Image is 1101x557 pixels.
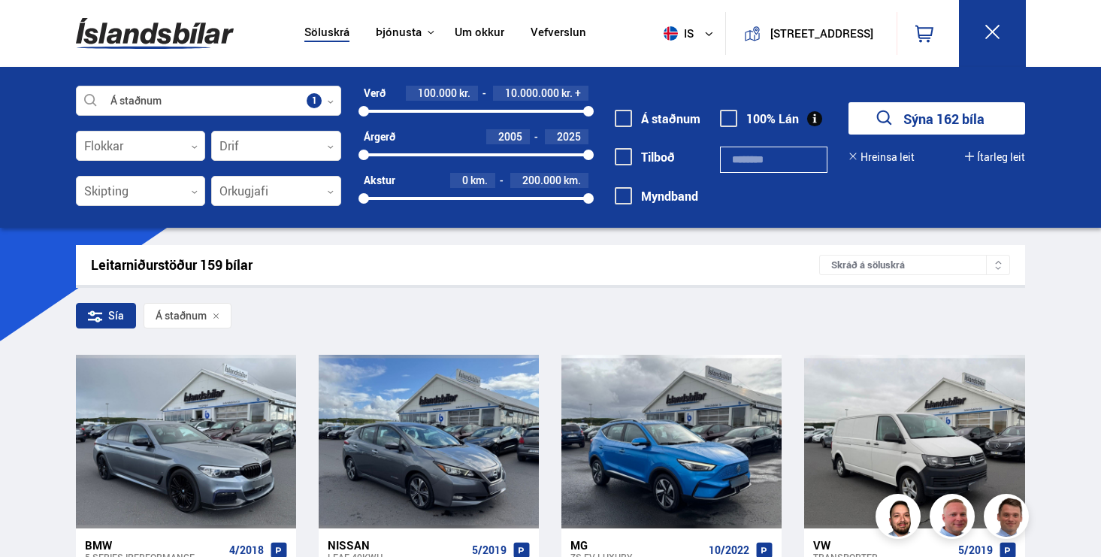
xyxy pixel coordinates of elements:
div: Nissan [328,538,466,552]
div: Skráð á söluskrá [819,255,1010,275]
span: 10.000.000 [505,86,559,100]
img: siFngHWaQ9KaOqBr.png [932,496,977,541]
div: Sía [76,303,136,328]
button: [STREET_ADDRESS] [767,27,877,40]
label: Á staðnum [615,112,700,126]
img: G0Ugv5HjCgRt.svg [76,9,234,58]
label: Myndband [615,189,698,203]
a: Vefverslun [531,26,586,41]
button: Sýna 162 bíla [848,102,1025,135]
div: Verð [364,87,386,99]
span: kr. [561,87,573,99]
div: BMW [85,538,223,552]
img: FbJEzSuNWCJXmdc-.webp [986,496,1031,541]
span: 0 [462,173,468,187]
label: 100% Lán [720,112,799,126]
button: Ítarleg leit [965,151,1025,163]
span: 100.000 [418,86,457,100]
span: 5/2019 [472,544,507,556]
span: 4/2018 [229,544,264,556]
a: Söluskrá [304,26,349,41]
span: 5/2019 [958,544,993,556]
span: km. [564,174,581,186]
label: Tilboð [615,150,675,164]
span: + [575,87,581,99]
button: Hreinsa leit [848,151,915,163]
span: is [658,26,695,41]
img: svg+xml;base64,PHN2ZyB4bWxucz0iaHR0cDovL3d3dy53My5vcmcvMjAwMC9zdmciIHdpZHRoPSI1MTIiIGhlaWdodD0iNT... [664,26,678,41]
img: nhp88E3Fdnt1Opn2.png [878,496,923,541]
span: Á staðnum [156,310,207,322]
div: Leitarniðurstöður 159 bílar [91,257,820,273]
a: Um okkur [455,26,504,41]
div: VW [813,538,951,552]
div: Akstur [364,174,395,186]
span: 2025 [557,129,581,144]
span: 200.000 [522,173,561,187]
span: km. [470,174,488,186]
a: [STREET_ADDRESS] [734,12,888,55]
div: MG [570,538,703,552]
span: kr. [459,87,470,99]
span: 10/2022 [709,544,749,556]
span: 2005 [498,129,522,144]
button: Þjónusta [376,26,422,40]
button: is [658,11,725,56]
div: Árgerð [364,131,395,143]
